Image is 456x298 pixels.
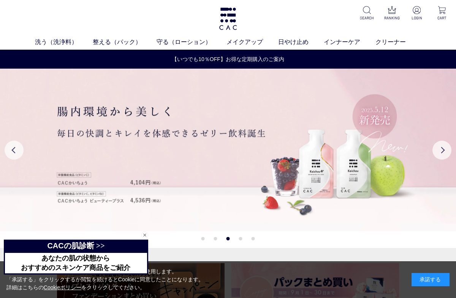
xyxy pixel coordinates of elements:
a: インナーケア [324,38,375,47]
a: メイクアップ [226,38,278,47]
button: Next [432,141,451,160]
a: 日やけ止め [278,38,324,47]
a: 洗う（洗浄料） [35,38,93,47]
div: 承諾する [412,273,450,286]
p: CART [434,15,450,21]
p: RANKING [384,15,400,21]
a: CART [434,6,450,21]
div: 当サイトでは、お客様へのサービス向上のためにCookieを使用します。 「承諾する」をクリックするか閲覧を続けるとCookieに同意したことになります。 詳細はこちらの をクリックしてください。 [6,268,204,292]
button: 4 of 5 [239,237,242,240]
a: RANKING [384,6,400,21]
p: LOGIN [409,15,425,21]
a: LOGIN [409,6,425,21]
img: logo [218,8,238,30]
a: Cookieポリシー [44,284,82,290]
button: 1 of 5 [201,237,205,240]
a: SEARCH [359,6,375,21]
a: 【いつでも10％OFF】お得な定期購入のご案内 [0,55,456,63]
a: クリーナー [375,38,421,47]
a: 守る（ローション） [157,38,226,47]
a: 整える（パック） [93,38,157,47]
button: 2 of 5 [214,237,217,240]
p: SEARCH [359,15,375,21]
button: 5 of 5 [252,237,255,240]
button: 3 of 5 [226,237,230,240]
button: Previous [5,141,24,160]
